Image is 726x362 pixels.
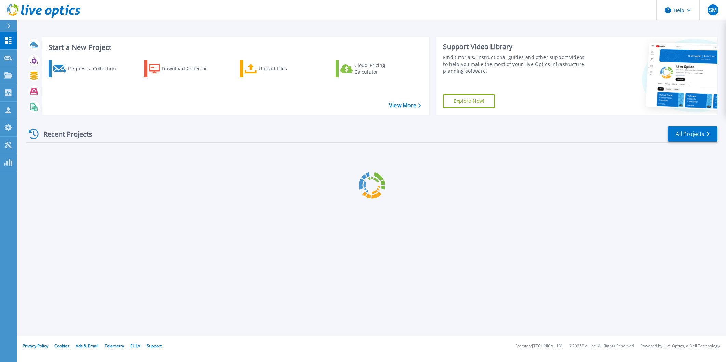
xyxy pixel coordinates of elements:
[259,62,313,75] div: Upload Files
[354,62,409,75] div: Cloud Pricing Calculator
[443,54,587,74] div: Find tutorials, instructional guides and other support videos to help you make the most of your L...
[569,344,634,348] li: © 2025 Dell Inc. All Rights Reserved
[640,344,720,348] li: Powered by Live Optics, a Dell Technology
[443,42,587,51] div: Support Video Library
[68,62,123,75] div: Request a Collection
[668,126,717,142] a: All Projects
[49,44,421,51] h3: Start a New Project
[144,60,220,77] a: Download Collector
[23,343,48,349] a: Privacy Policy
[709,7,717,13] span: SM
[130,343,140,349] a: EULA
[443,94,495,108] a: Explore Now!
[105,343,124,349] a: Telemetry
[162,62,216,75] div: Download Collector
[147,343,162,349] a: Support
[49,60,125,77] a: Request a Collection
[26,126,102,142] div: Recent Projects
[336,60,412,77] a: Cloud Pricing Calculator
[240,60,316,77] a: Upload Files
[54,343,69,349] a: Cookies
[389,102,421,109] a: View More
[516,344,563,348] li: Version: [TECHNICAL_ID]
[76,343,98,349] a: Ads & Email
